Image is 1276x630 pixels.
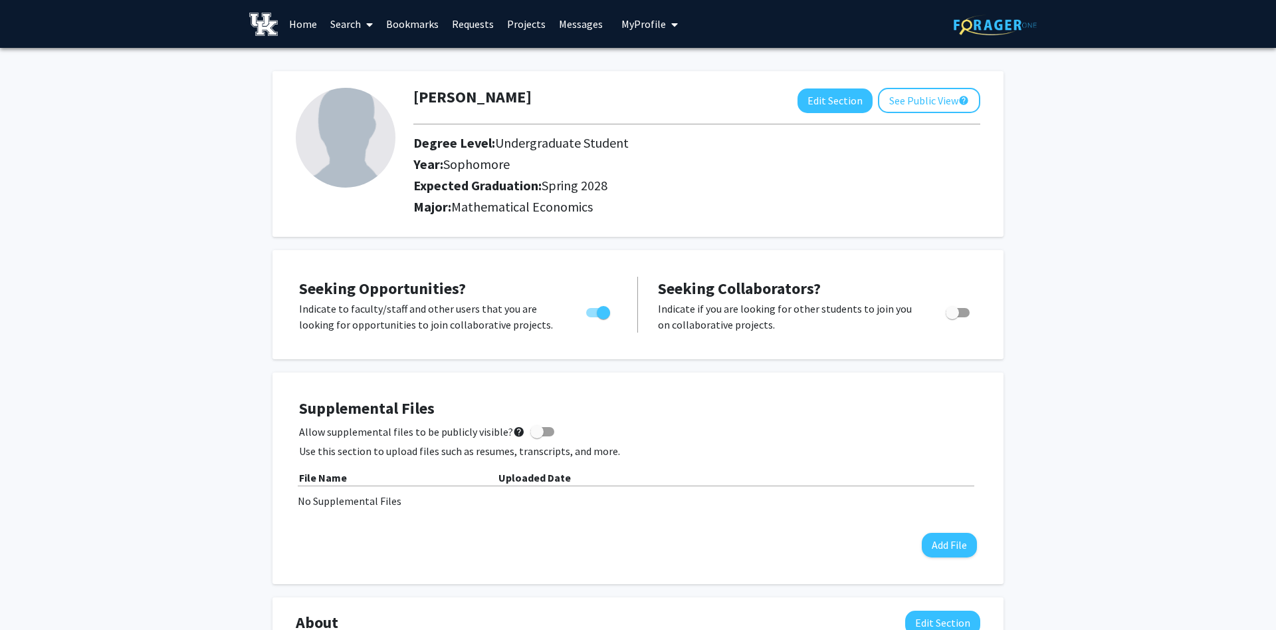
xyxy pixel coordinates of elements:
[299,443,977,459] p: Use this section to upload files such as resumes, transcripts, and more.
[443,156,510,172] span: Sophomore
[299,399,977,418] h4: Supplemental Files
[958,92,969,108] mat-icon: help
[299,301,561,333] p: Indicate to faculty/staff and other users that you are looking for opportunities to join collabor...
[445,1,500,47] a: Requests
[922,533,977,557] button: Add File
[495,134,629,151] span: Undergraduate Student
[552,1,609,47] a: Messages
[797,88,873,113] button: Edit Section
[940,301,977,321] div: Toggle
[954,15,1037,35] img: ForagerOne Logo
[324,1,379,47] a: Search
[500,1,552,47] a: Projects
[513,424,525,440] mat-icon: help
[298,493,978,509] div: No Supplemental Files
[621,17,666,31] span: My Profile
[299,471,347,484] b: File Name
[296,88,395,188] img: Profile Picture
[878,88,980,113] button: See Public View
[299,424,525,440] span: Allow supplemental files to be publicly visible?
[379,1,445,47] a: Bookmarks
[413,135,959,151] h2: Degree Level:
[498,471,571,484] b: Uploaded Date
[413,88,532,107] h1: [PERSON_NAME]
[542,177,607,194] span: Spring 2028
[658,301,920,333] p: Indicate if you are looking for other students to join you on collaborative projects.
[581,301,617,321] div: Toggle
[282,1,324,47] a: Home
[299,278,466,299] span: Seeking Opportunities?
[10,570,56,620] iframe: Chat
[413,156,959,172] h2: Year:
[413,178,959,194] h2: Expected Graduation:
[451,198,593,215] span: Mathematical Economics
[413,199,980,215] h2: Major:
[249,13,278,36] img: University of Kentucky Logo
[658,278,821,299] span: Seeking Collaborators?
